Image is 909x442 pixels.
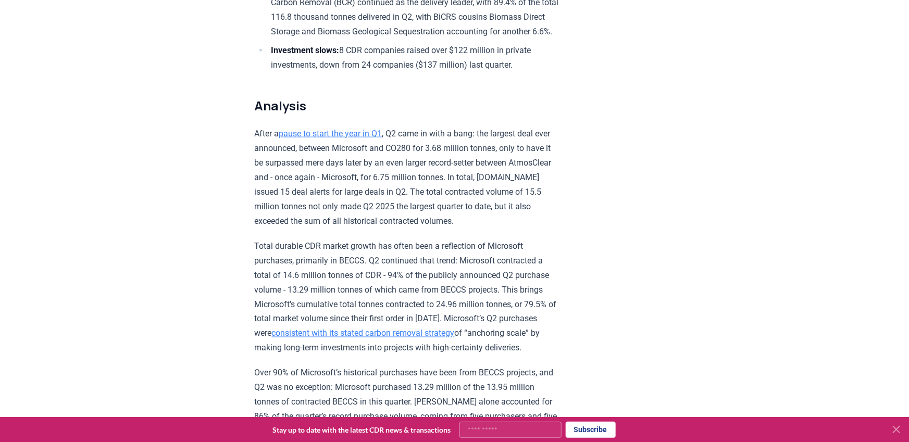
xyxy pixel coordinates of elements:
[255,127,559,229] p: After a , Q2 came in with a bang: the largest deal ever announced, between Microsoft and CO280 fo...
[272,329,455,338] a: consistent with its stated carbon removal strategy
[255,239,559,356] p: Total durable CDR market growth has often been a reflection of Microsoft purchases, primarily in ...
[271,45,340,55] strong: Investment slows:
[268,43,559,72] li: 8 CDR companies raised over $122 million in private investments, down from 24 companies ($137 mil...
[255,97,559,114] h2: Analysis
[279,129,382,138] a: pause to start the year in Q1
